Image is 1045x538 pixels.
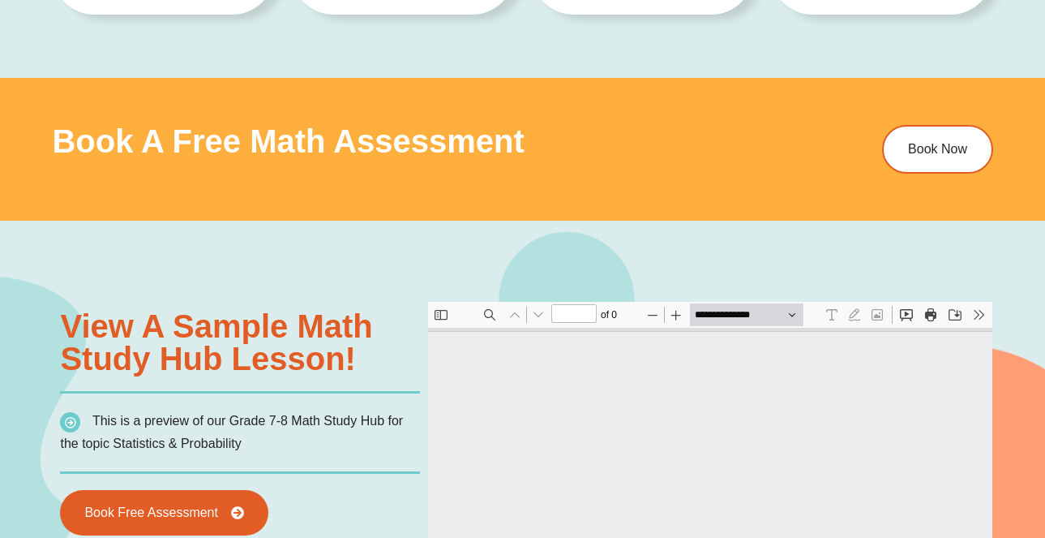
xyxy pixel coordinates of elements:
h3: View a sample Math Study Hub lesson! [60,310,420,375]
button: Draw [415,2,438,24]
span: This is a preview of our Grade 7-8 Math Study Hub for the topic Statistics & Probability [60,414,403,450]
h3: Book a Free Math Assessment [52,125,791,157]
span: of ⁨0⁩ [170,2,195,24]
img: icon-list.png [60,412,80,433]
iframe: Chat Widget [767,355,1045,538]
span: Book Free Assessment [84,506,218,519]
button: Text [392,2,415,24]
a: Book Free Assessment [60,490,268,536]
span: Book Now [908,143,967,156]
a: Book Now [882,125,993,174]
button: Add or edit images [438,2,460,24]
